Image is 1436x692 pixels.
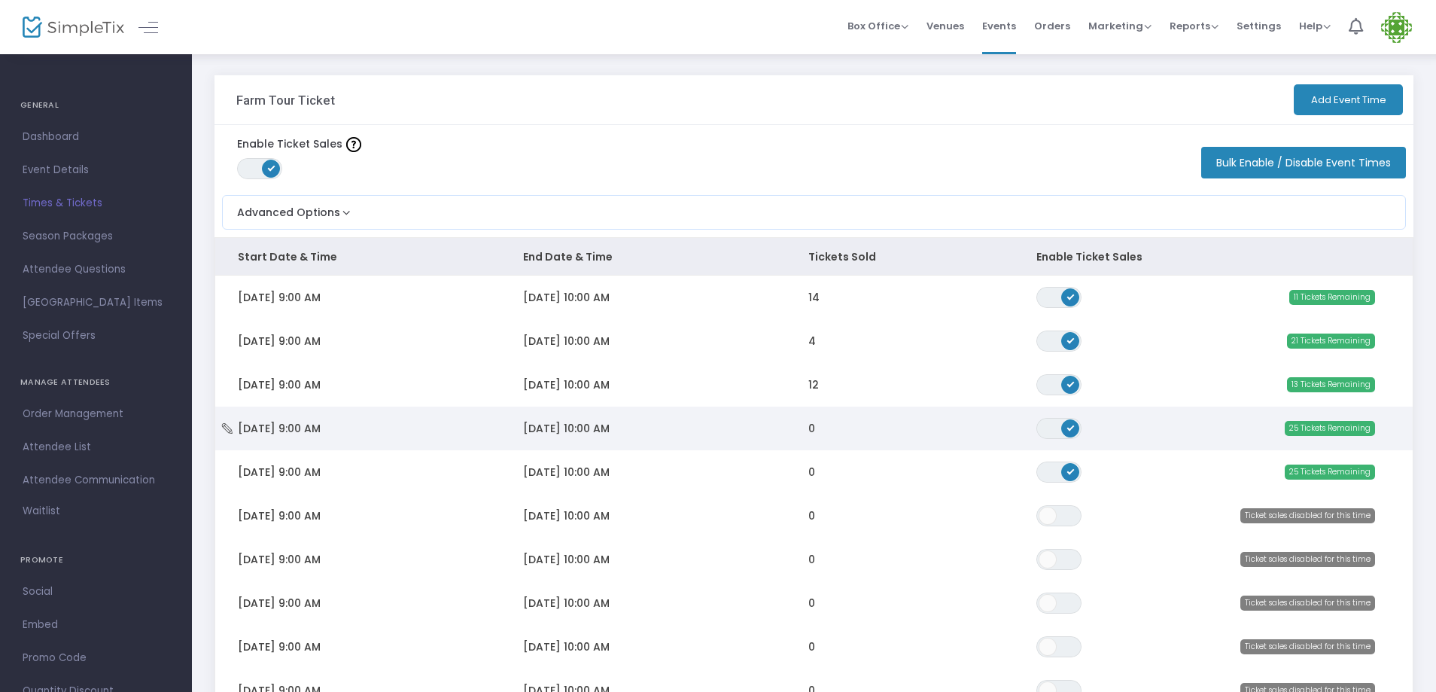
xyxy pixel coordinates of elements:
[523,465,610,480] span: [DATE] 10:00 AM
[1066,423,1074,431] span: ON
[23,194,169,213] span: Times & Tickets
[1066,336,1074,343] span: ON
[223,196,354,221] button: Advanced Options
[23,504,60,519] span: Waitlist
[238,334,321,349] span: [DATE] 9:00 AM
[808,639,815,654] span: 0
[523,552,610,567] span: [DATE] 10:00 AM
[982,7,1016,45] span: Events
[1240,508,1375,523] span: Ticket sales disabled for this time
[523,377,610,392] span: [DATE] 10:00 AM
[23,437,169,457] span: Attendee List
[1066,380,1074,387] span: ON
[1287,334,1375,349] span: 21 Tickets Remaining
[20,545,172,575] h4: PROMOTE
[926,7,964,45] span: Venues
[1034,7,1070,45] span: Orders
[23,471,169,490] span: Attendee Communication
[808,465,815,480] span: 0
[215,238,500,276] th: Start Date & Time
[523,334,610,349] span: [DATE] 10:00 AM
[268,164,275,172] span: ON
[23,160,169,180] span: Event Details
[238,552,321,567] span: [DATE] 9:00 AM
[1201,147,1406,178] button: Bulk Enable / Disable Event Times
[23,227,169,246] span: Season Packages
[20,367,172,398] h4: MANAGE ATTENDEES
[1237,7,1281,45] span: Settings
[23,326,169,346] span: Special Offers
[23,648,169,668] span: Promo Code
[808,508,815,523] span: 0
[1014,238,1185,276] th: Enable Ticket Sales
[1066,467,1074,474] span: ON
[523,290,610,305] span: [DATE] 10:00 AM
[238,508,321,523] span: [DATE] 9:00 AM
[1240,639,1375,654] span: Ticket sales disabled for this time
[1294,84,1403,115] button: Add Event Time
[523,508,610,523] span: [DATE] 10:00 AM
[20,90,172,120] h4: GENERAL
[1240,596,1375,611] span: Ticket sales disabled for this time
[808,334,816,349] span: 4
[808,421,815,436] span: 0
[500,238,786,276] th: End Date & Time
[523,421,610,436] span: [DATE] 10:00 AM
[808,596,815,611] span: 0
[808,377,819,392] span: 12
[1299,19,1331,33] span: Help
[238,639,321,654] span: [DATE] 9:00 AM
[1285,465,1375,480] span: 25 Tickets Remaining
[238,596,321,611] span: [DATE] 9:00 AM
[523,596,610,611] span: [DATE] 10:00 AM
[1285,421,1375,436] span: 25 Tickets Remaining
[238,290,321,305] span: [DATE] 9:00 AM
[1170,19,1218,33] span: Reports
[1287,377,1375,392] span: 13 Tickets Remaining
[1289,290,1375,305] span: 11 Tickets Remaining
[23,582,169,602] span: Social
[1088,19,1152,33] span: Marketing
[808,290,820,305] span: 14
[23,293,169,312] span: [GEOGRAPHIC_DATA] Items
[238,421,321,436] span: [DATE] 9:00 AM
[23,260,169,279] span: Attendee Questions
[23,404,169,424] span: Order Management
[523,639,610,654] span: [DATE] 10:00 AM
[237,136,361,152] label: Enable Ticket Sales
[238,465,321,480] span: [DATE] 9:00 AM
[1240,552,1375,567] span: Ticket sales disabled for this time
[236,93,335,108] h3: Farm Tour Ticket
[23,615,169,635] span: Embed
[786,238,1014,276] th: Tickets Sold
[238,377,321,392] span: [DATE] 9:00 AM
[808,552,815,567] span: 0
[346,137,361,152] img: question-mark
[23,127,169,147] span: Dashboard
[1066,292,1074,300] span: ON
[847,19,908,33] span: Box Office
